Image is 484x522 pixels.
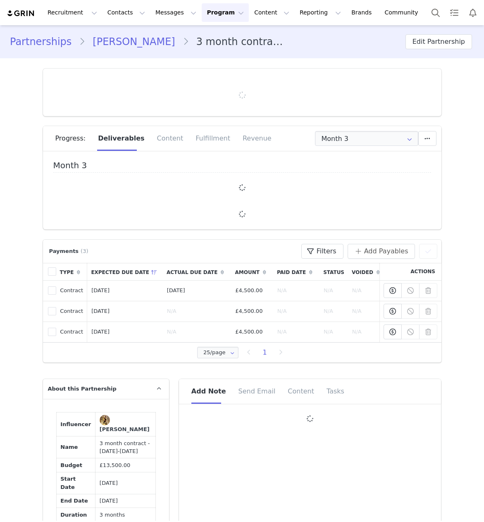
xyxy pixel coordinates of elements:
[95,494,156,508] td: [DATE]
[191,387,226,395] span: Add Note
[100,415,110,425] img: Mya Mills
[56,412,95,436] td: Influencer
[348,301,387,322] td: N/A
[47,247,93,255] div: Payments
[100,415,151,434] a: [PERSON_NAME]
[380,3,427,22] a: Community
[317,246,336,256] span: Filters
[235,329,262,335] span: £4,500.00
[95,436,156,458] td: 3 month contract - [DATE]-[DATE]
[103,3,150,22] button: Contacts
[163,322,231,342] td: N/A
[87,301,163,322] td: [DATE]
[238,387,276,395] span: Send Email
[235,287,262,293] span: £4,500.00
[315,131,418,146] input: Select
[92,126,150,151] div: Deliverables
[273,322,319,342] td: N/A
[319,301,348,322] td: N/A
[56,458,95,472] td: Budget
[327,387,344,395] span: Tasks
[319,322,348,342] td: N/A
[249,3,294,22] button: Content
[427,3,445,22] button: Search
[379,263,441,281] th: Actions
[56,322,88,342] td: Contract
[189,126,236,151] div: Fulfillment
[56,508,95,522] td: Duration
[151,126,190,151] div: Content
[81,247,88,255] span: (3)
[346,3,379,22] a: Brands
[236,126,272,151] div: Revenue
[48,385,117,393] span: About this Partnership
[273,301,319,322] td: N/A
[288,387,314,395] span: Content
[301,244,343,259] button: Filters
[319,280,348,301] td: N/A
[163,280,231,301] td: [DATE]
[100,462,130,468] span: £13,500.00
[85,34,182,49] a: [PERSON_NAME]
[464,3,482,22] button: Notifications
[87,263,163,281] th: Expected Due Date
[202,3,249,22] button: Program
[348,280,387,301] td: N/A
[10,34,79,49] a: Partnerships
[295,3,346,22] button: Reporting
[87,280,163,301] td: [DATE]
[257,347,272,358] li: 1
[163,301,231,322] td: N/A
[163,263,231,281] th: Actual Due Date
[235,308,262,314] span: £4,500.00
[7,10,36,17] img: grin logo
[348,322,387,342] td: N/A
[405,34,472,49] button: Edit Partnership
[56,280,88,301] td: Contract
[348,244,415,259] button: Add Payables
[319,263,348,281] th: Status
[55,126,92,151] div: Progress:
[197,347,238,358] input: Select
[273,263,319,281] th: Paid Date
[53,161,431,173] h4: Month 3
[273,280,319,301] td: N/A
[87,322,163,342] td: [DATE]
[56,494,95,508] td: End Date
[56,436,95,458] td: Name
[56,301,88,322] td: Contract
[348,263,387,281] th: Voided
[95,508,156,522] td: 3 months
[100,425,150,434] div: [PERSON_NAME]
[43,3,102,22] button: Recruitment
[231,263,273,281] th: Amount
[445,3,463,22] a: Tasks
[56,263,88,281] th: Type
[150,3,201,22] button: Messages
[56,472,95,494] td: Start Date
[95,472,156,494] td: [DATE]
